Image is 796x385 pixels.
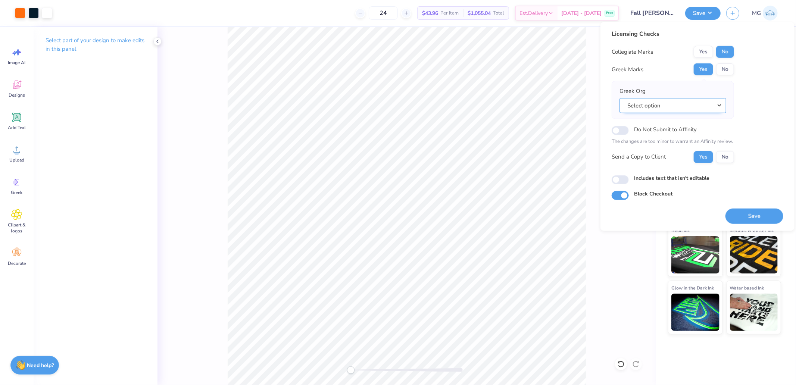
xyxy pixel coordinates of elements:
[671,284,714,292] span: Glow in the Dark Ink
[612,138,734,145] p: The changes are too minor to warrant an Affinity review.
[634,190,672,198] label: Block Checkout
[612,153,666,161] div: Send a Copy to Client
[634,174,709,182] label: Includes text that isn't editable
[625,6,680,21] input: Untitled Design
[519,9,548,17] span: Est. Delivery
[671,294,719,331] img: Glow in the Dark Ink
[671,236,719,273] img: Neon Ink
[716,151,734,163] button: No
[725,208,783,223] button: Save
[730,294,778,331] img: Water based Ink
[685,7,721,20] button: Save
[763,6,778,21] img: Michael Galon
[347,366,355,374] div: Accessibility label
[694,63,713,75] button: Yes
[612,29,734,38] div: Licensing Checks
[619,87,646,96] label: Greek Org
[612,65,643,74] div: Greek Marks
[730,284,764,292] span: Water based Ink
[11,190,23,195] span: Greek
[46,36,146,53] p: Select part of your design to make edits in this panel
[422,9,438,17] span: $43.96
[9,157,24,163] span: Upload
[694,151,713,163] button: Yes
[440,9,459,17] span: Per Item
[730,236,778,273] img: Metallic & Glitter Ink
[8,260,26,266] span: Decorate
[8,125,26,131] span: Add Text
[4,222,29,234] span: Clipart & logos
[716,46,734,58] button: No
[369,6,398,20] input: – –
[634,125,697,134] label: Do Not Submit to Affinity
[27,362,54,369] strong: Need help?
[716,63,734,75] button: No
[606,10,613,16] span: Free
[694,46,713,58] button: Yes
[468,9,491,17] span: $1,055.04
[619,98,726,113] button: Select option
[561,9,602,17] span: [DATE] - [DATE]
[8,60,26,66] span: Image AI
[612,48,653,56] div: Collegiate Marks
[493,9,504,17] span: Total
[752,9,761,18] span: MG
[9,92,25,98] span: Designs
[749,6,781,21] a: MG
